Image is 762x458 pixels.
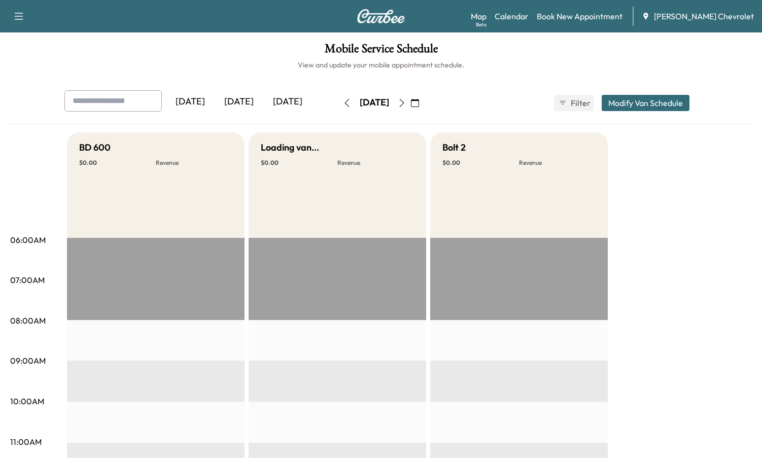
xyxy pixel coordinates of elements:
[215,90,263,114] div: [DATE]
[10,60,752,70] h6: View and update your mobile appointment schedule.
[476,21,487,28] div: Beta
[360,96,389,109] div: [DATE]
[471,10,487,22] a: MapBeta
[10,43,752,60] h1: Mobile Service Schedule
[495,10,529,22] a: Calendar
[442,159,519,167] p: $ 0.00
[79,140,111,155] h5: BD 600
[519,159,596,167] p: Revenue
[261,159,337,167] p: $ 0.00
[337,159,414,167] p: Revenue
[263,90,312,114] div: [DATE]
[10,274,45,286] p: 07:00AM
[654,10,754,22] span: [PERSON_NAME] Chevrolet
[156,159,232,167] p: Revenue
[554,95,594,111] button: Filter
[537,10,622,22] a: Book New Appointment
[357,9,405,23] img: Curbee Logo
[10,355,46,367] p: 09:00AM
[79,159,156,167] p: $ 0.00
[10,314,46,327] p: 08:00AM
[10,395,44,407] p: 10:00AM
[166,90,215,114] div: [DATE]
[571,97,589,109] span: Filter
[602,95,689,111] button: Modify Van Schedule
[10,234,46,246] p: 06:00AM
[10,436,42,448] p: 11:00AM
[261,140,319,155] h5: Loading van...
[442,140,466,155] h5: Bolt 2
